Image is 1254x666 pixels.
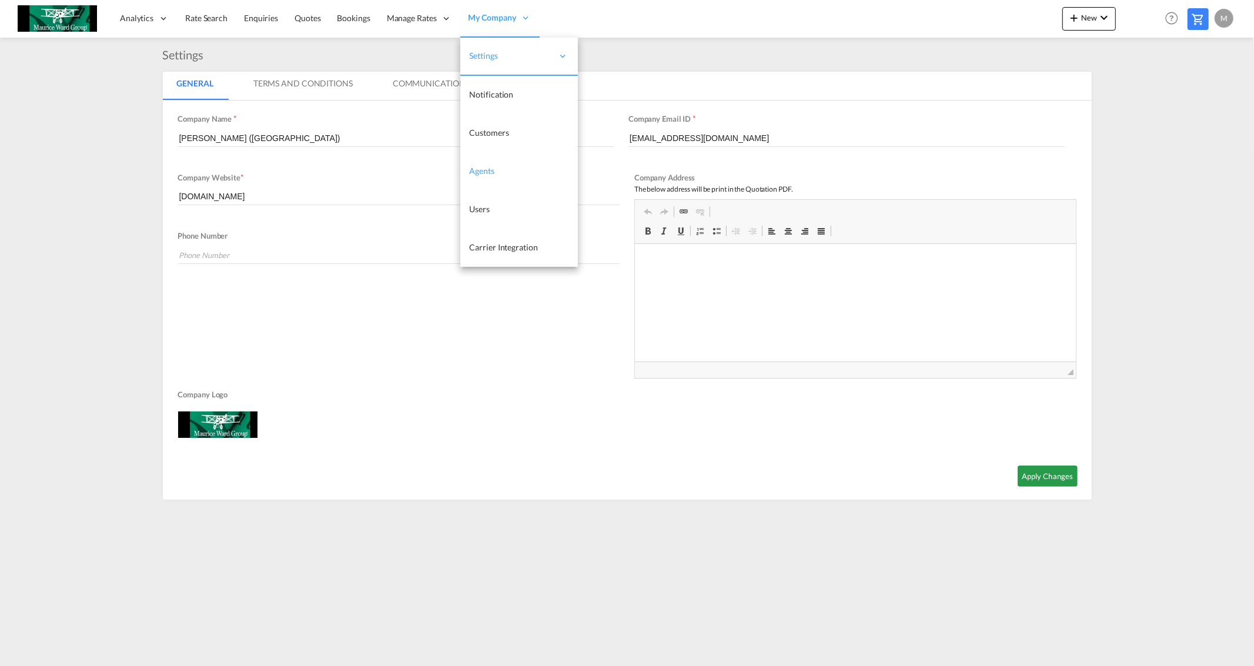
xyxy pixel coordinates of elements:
[185,13,228,23] span: Rate Search
[1215,9,1233,28] div: M
[460,229,578,267] a: Carrier Integration
[469,12,516,24] span: My Company
[673,223,689,239] a: Underline (Ctrl+U)
[640,223,656,239] a: Bold (Ctrl+B)
[18,5,97,32] img: c6e8db30f5a511eea3e1ab7543c40fcc.jpg
[1068,369,1074,375] span: Drag to resize
[1062,7,1116,31] button: icon-plus 400-fgNewicon-chevron-down
[460,76,578,114] a: Notification
[676,204,692,219] a: Link (Ctrl+K)
[460,190,578,229] a: Users
[163,72,228,100] md-tab-item: General
[628,129,1065,147] input: Enter Email ID
[12,32,897,56] p: For import it is IMPORTANT to note: Our quotes does not include ISF/CISF/MANIFEST FEE/ERS or simi...
[460,38,578,76] div: Settings
[12,63,897,76] p: For export, if destination coloader charges are provided in mail, then these are provided as info...
[764,223,780,239] a: Align Left
[178,389,1071,403] span: Company Logo
[634,185,793,193] span: The below address will be print in the Quotation PDF.
[244,13,278,23] span: Enquiries
[634,173,695,182] span: Company Address
[1162,8,1188,29] div: Help
[178,173,241,182] span: Company Website
[337,13,370,23] span: Bookings
[12,103,897,128] p: Waiting time at loading/unloading is charged at SEK 250 per started 30 mins - Standard free loadi...
[780,223,797,239] a: Centre
[470,128,509,138] span: Customers
[640,204,656,219] a: Undo (Ctrl+Z)
[178,246,620,264] input: Phone Number
[12,83,897,96] p: Kindly note that once booking is confirmed by agent to MW then booking amendment, cancellation et...
[470,50,553,62] span: Settings
[178,231,228,240] span: Phone Number
[295,13,320,23] span: Quotes
[656,223,673,239] a: Italic (Ctrl+I)
[728,223,744,239] a: Decrease Indent
[1097,11,1111,25] md-icon: icon-chevron-down
[163,72,517,100] md-pagination-wrapper: Use the left and right arrow keys to navigate between tabs
[178,188,620,205] input: Enter Company Website
[1067,11,1081,25] md-icon: icon-plus 400-fg
[470,89,514,99] span: Notification
[1162,8,1182,28] span: Help
[656,204,673,219] a: Redo (Ctrl+Y)
[470,166,494,176] span: Agents
[635,244,1076,362] iframe: Rich Text Editor, editor2
[12,12,897,537] body: Rich Text Editor, editor7
[460,152,578,190] a: Agents
[379,72,506,100] md-tab-item: Communication Email
[460,114,578,152] a: Customers
[1067,13,1111,22] span: New
[470,242,538,252] span: Carrier Integration
[1018,466,1078,487] button: Apply Changes
[692,223,708,239] a: Insert/Remove Numbered List
[239,72,367,100] md-tab-item: Terms And Conditions
[387,12,437,24] span: Manage Rates
[178,129,614,147] input: Enter Company name
[744,223,761,239] a: Increase Indent
[797,223,813,239] a: Align Right
[12,12,897,24] p: Kindly note that above is our net/net rates - you must add for mutual profit
[692,204,708,219] a: Unlink
[628,114,691,123] span: Company Email ID
[708,223,725,239] a: Insert/Remove Bulleted List
[470,204,490,214] span: Users
[120,12,153,24] span: Analytics
[813,223,830,239] a: Justify
[163,46,209,63] div: Settings
[178,114,232,123] span: Company Name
